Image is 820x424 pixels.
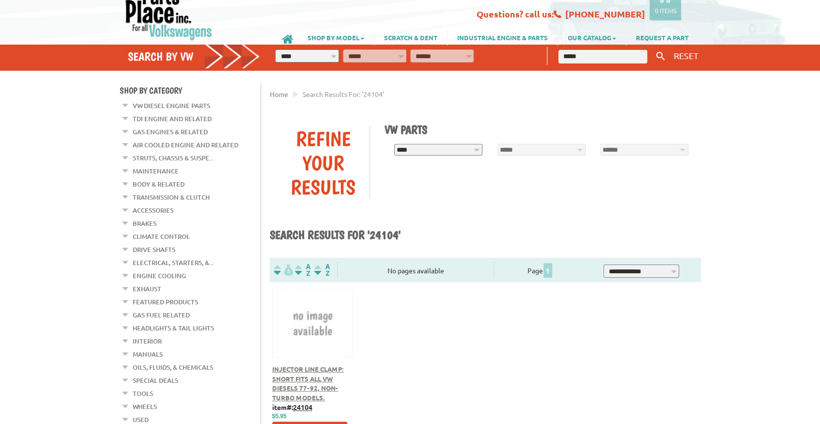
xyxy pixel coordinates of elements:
[133,256,214,269] a: Electrical, Starters, &...
[669,48,702,63] button: RESET
[133,348,163,361] a: Manuals
[272,403,312,411] b: item#:
[133,243,175,256] a: Drive Shafts
[270,90,288,98] a: Home
[128,49,261,63] h4: Search by VW
[133,139,238,151] a: Air Cooled Engine and Related
[653,48,668,64] button: Keyword Search
[272,413,287,420] span: $5.95
[133,374,178,387] a: Special Deals
[274,264,293,275] img: filterpricelow.svg
[133,126,208,138] a: Gas Engines & Related
[133,322,214,334] a: Headlights & Tail Lights
[293,264,312,275] img: Sort by Headline
[558,29,626,46] a: OUR CATALOG
[133,99,210,112] a: VW Diesel Engine Parts
[385,123,694,137] h1: VW Parts
[133,269,186,282] a: Engine Cooling
[133,283,161,295] a: Exhaust
[133,204,173,217] a: Accessories
[654,6,676,15] p: 0 items
[673,50,698,61] span: RESET
[270,228,701,243] h1: Search results for '24104'
[133,309,190,321] a: Gas Fuel Related
[133,296,198,308] a: Featured Products
[303,90,384,98] span: Search results for: '24104'
[133,387,153,400] a: Tools
[133,217,156,230] a: Brakes
[133,191,210,204] a: Transmission & Clutch
[120,85,260,95] h4: Shop By Category
[374,29,447,46] a: SCRATCH & DENT
[626,29,698,46] a: REQUEST A PART
[133,178,185,190] a: Body & Related
[338,266,494,276] div: No pages available
[277,126,370,199] div: Refine Your Results
[494,262,586,278] div: Page
[312,264,332,275] img: Sort by Sales Rank
[293,403,312,411] u: 24104
[133,152,214,164] a: Struts, Chassis & Suspe...
[272,365,344,402] a: Injector Line Clamp: Short fits all VW Diesels 77-92, Non-Turbo models.
[133,400,157,413] a: Wheels
[133,361,213,374] a: Oils, Fluids, & Chemicals
[543,263,552,278] span: 1
[133,230,190,243] a: Climate Control
[133,112,212,125] a: TDI Engine and Related
[298,29,374,46] a: SHOP BY MODEL
[133,165,179,177] a: Maintenance
[448,29,557,46] a: INDUSTRIAL ENGINE & PARTS
[133,335,162,347] a: Interior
